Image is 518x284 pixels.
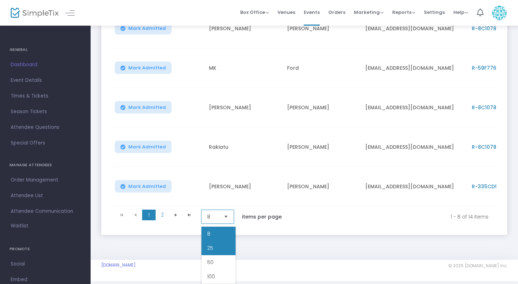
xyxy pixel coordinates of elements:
[472,25,509,32] span: R-8C107855-D
[207,213,218,220] span: 8
[205,127,283,167] td: Rakiatu
[128,184,166,189] span: Mark Admitted
[283,127,361,167] td: [PERSON_NAME]
[297,210,489,224] kendo-pager-info: 1 - 8 of 14 items
[11,222,28,230] span: Waitlist
[115,141,172,153] button: Mark Admitted
[207,273,215,280] span: 100
[453,9,468,16] span: Help
[472,183,509,190] span: R-335CD924-1
[328,3,345,21] span: Orders
[128,65,166,71] span: Mark Admitted
[283,48,361,88] td: Ford
[10,158,81,172] h4: MANAGE ATTENDEES
[142,210,156,220] span: Page 1
[11,91,80,101] span: Times & Tickets
[361,48,468,88] td: [EMAIL_ADDRESS][DOMAIN_NAME]
[361,167,468,206] td: [EMAIL_ADDRESS][DOMAIN_NAME]
[169,210,183,220] span: Go to the next page
[205,167,283,206] td: [PERSON_NAME]
[173,212,179,218] span: Go to the next page
[11,60,80,69] span: Dashboard
[128,105,166,110] span: Mark Admitted
[361,88,468,127] td: [EMAIL_ADDRESS][DOMAIN_NAME]
[207,244,213,252] span: 25
[187,212,192,218] span: Go to the last page
[11,175,80,185] span: Order Management
[10,242,81,256] h4: PROMOTE
[115,62,172,74] button: Mark Admitted
[11,191,80,200] span: Attendee List
[11,138,80,148] span: Special Offers
[115,101,172,114] button: Mark Admitted
[115,22,172,35] button: Mark Admitted
[11,123,80,132] span: Attendee Questions
[11,207,80,216] span: Attendee Communication
[354,9,384,16] span: Marketing
[283,167,361,206] td: [PERSON_NAME]
[207,259,214,266] span: 50
[128,26,166,31] span: Mark Admitted
[207,230,210,237] span: 8
[472,104,509,111] span: R-8C107855-D
[11,259,80,269] span: Social
[221,210,231,223] button: Select
[115,180,172,193] button: Mark Admitted
[424,3,445,21] span: Settings
[205,88,283,127] td: [PERSON_NAME]
[156,210,169,220] span: Page 2
[11,107,80,116] span: Season Tickets
[472,143,509,151] span: R-8C107855-D
[304,3,320,21] span: Events
[361,127,468,167] td: [EMAIL_ADDRESS][DOMAIN_NAME]
[472,64,509,72] span: R-59F77607-C
[283,9,361,48] td: [PERSON_NAME]
[101,262,136,268] a: [DOMAIN_NAME]
[242,213,282,220] label: items per page
[11,76,80,85] span: Event Details
[448,263,507,269] span: © 2025 [DOMAIN_NAME] Inc.
[361,9,468,48] td: [EMAIL_ADDRESS][DOMAIN_NAME]
[240,9,269,16] span: Box Office
[205,9,283,48] td: [PERSON_NAME]
[205,48,283,88] td: MK
[283,88,361,127] td: [PERSON_NAME]
[277,3,295,21] span: Venues
[183,210,196,220] span: Go to the last page
[128,144,166,150] span: Mark Admitted
[10,43,81,57] h4: GENERAL
[392,9,415,16] span: Reports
